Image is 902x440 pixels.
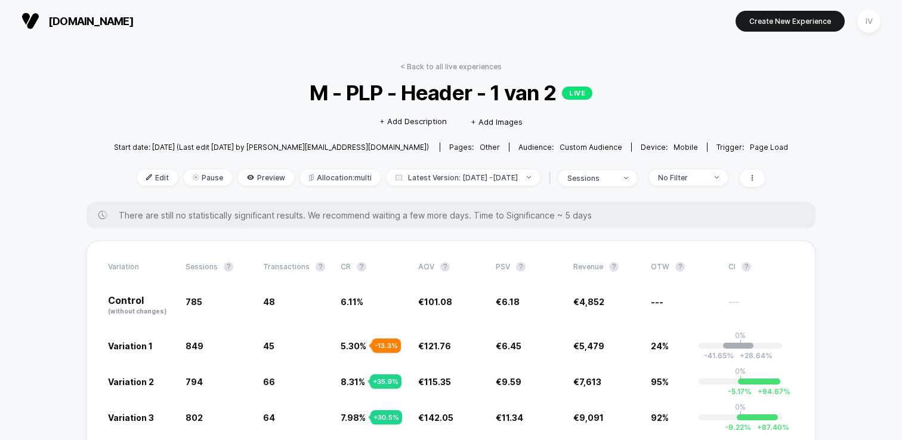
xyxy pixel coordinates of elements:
div: IV [857,10,881,33]
img: end [193,174,199,180]
span: 5.30 % [341,341,366,351]
span: Variation 1 [108,341,153,351]
button: ? [742,262,751,272]
span: € [573,297,604,307]
span: 8.31 % [341,377,365,387]
button: IV [854,9,884,33]
span: --- [728,299,794,316]
div: + 35.9 % [370,374,401,389]
div: Trigger: [716,143,788,152]
span: [DOMAIN_NAME] [48,15,134,27]
span: Allocation: multi [300,170,381,186]
span: OTW [651,262,716,272]
a: < Back to all live experiences [400,62,502,71]
span: + Add Description [379,116,447,128]
p: | [739,340,742,349]
span: Variation [108,262,174,272]
span: --- [651,297,663,307]
span: + Add Images [471,117,523,127]
span: Pause [184,170,232,186]
span: M - PLP - Header - 1 van 2 [148,80,755,105]
img: end [527,176,531,179]
span: 849 [186,341,203,351]
span: AOV [418,262,434,271]
img: edit [146,174,152,180]
span: 6.11 % [341,297,363,307]
div: + 30.5 % [370,410,402,424]
p: | [739,376,742,384]
span: 142.05 [424,413,453,423]
span: CR [341,262,351,271]
img: rebalance [309,174,314,181]
span: 6.18 [502,297,520,307]
p: 0% [735,402,746,411]
span: € [418,341,451,351]
span: 5,479 [579,341,604,351]
span: + [758,387,762,396]
span: 101.08 [424,297,452,307]
div: Audience: [518,143,622,152]
span: Edit [137,170,178,186]
p: | [739,411,742,420]
button: ? [609,262,619,272]
span: 4,852 [579,297,604,307]
span: 92% [651,413,669,423]
span: € [418,413,453,423]
span: 87.40 % [751,423,789,432]
span: € [496,377,521,387]
span: € [418,377,451,387]
button: ? [224,262,233,272]
span: Device: [631,143,707,152]
span: Preview [238,170,294,186]
span: 785 [186,297,202,307]
div: - 13.3 % [372,339,401,353]
span: CI [728,262,794,272]
span: 94.67 % [752,387,790,396]
span: 95% [651,377,669,387]
div: Pages: [449,143,500,152]
span: Transactions [263,262,310,271]
span: € [496,297,520,307]
span: € [418,297,452,307]
span: + [740,351,745,360]
p: 0% [735,331,746,340]
span: 802 [186,413,203,423]
button: ? [316,262,325,272]
div: No Filter [658,173,706,182]
span: 7,613 [579,377,601,387]
span: + [757,423,762,432]
span: Revenue [573,262,603,271]
button: [DOMAIN_NAME] [18,11,137,30]
span: Custom Audience [560,143,622,152]
span: 66 [263,377,275,387]
p: 0% [735,367,746,376]
img: calendar [396,174,402,180]
button: ? [440,262,450,272]
span: 24% [651,341,669,351]
span: Variation 3 [108,413,154,423]
span: 121.76 [424,341,451,351]
span: | [546,170,558,187]
img: end [624,177,628,179]
button: ? [675,262,685,272]
span: Page Load [750,143,788,152]
span: (without changes) [108,307,166,315]
span: € [573,413,604,423]
span: Latest Version: [DATE] - [DATE] [387,170,540,186]
span: 45 [263,341,274,351]
span: € [496,341,521,351]
span: -9.22 % [725,423,751,432]
span: 11.34 [502,413,523,423]
span: 64 [263,413,275,423]
span: 115.35 [424,377,451,387]
button: ? [516,262,526,272]
div: sessions [567,174,615,183]
p: Control [108,296,174,316]
span: There are still no statistically significant results. We recommend waiting a few more days . Time... [119,210,792,220]
img: Visually logo [21,12,39,30]
span: € [496,413,523,423]
span: 794 [186,377,203,387]
span: -41.65 % [704,351,734,360]
button: ? [357,262,366,272]
button: Create New Experience [736,11,845,32]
